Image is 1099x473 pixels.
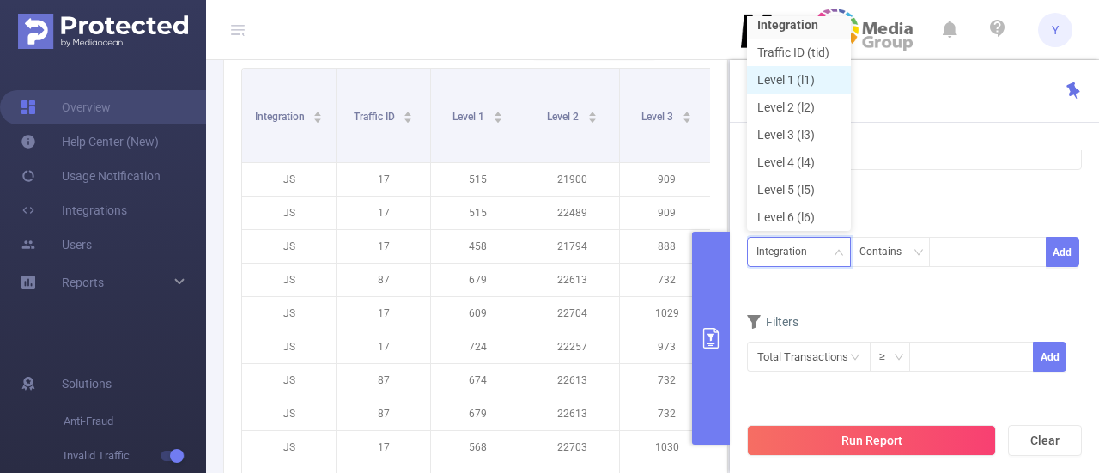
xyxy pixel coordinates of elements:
[242,197,336,229] p: JS
[525,431,619,464] p: 22703
[255,111,307,123] span: Integration
[747,315,798,329] span: Filters
[431,197,525,229] p: 515
[242,397,336,430] p: JS
[242,163,336,196] p: JS
[914,247,924,259] i: icon: down
[431,364,525,397] p: 674
[525,297,619,330] p: 22704
[337,230,430,263] p: 17
[587,109,597,114] i: icon: caret-up
[547,111,581,123] span: Level 2
[337,397,430,430] p: 87
[620,330,713,363] p: 973
[452,111,487,123] span: Level 1
[620,431,713,464] p: 1030
[21,159,161,193] a: Usage Notification
[337,364,430,397] p: 87
[493,116,502,121] i: icon: caret-down
[18,14,188,49] img: Protected Media
[756,238,819,266] div: Integration
[747,121,851,149] li: Level 3 (l3)
[493,109,503,119] div: Sort
[431,330,525,363] p: 724
[1052,13,1059,47] span: Y
[682,109,691,114] i: icon: caret-up
[620,264,713,296] p: 732
[859,238,914,266] div: Contains
[21,90,111,124] a: Overview
[242,297,336,330] p: JS
[431,230,525,263] p: 458
[431,264,525,296] p: 679
[242,431,336,464] p: JS
[64,404,206,439] span: Anti-Fraud
[747,94,851,121] li: Level 2 (l2)
[682,109,692,119] div: Sort
[337,264,430,296] p: 87
[747,425,996,456] button: Run Report
[620,163,713,196] p: 909
[525,163,619,196] p: 21900
[354,111,398,123] span: Traffic ID
[313,116,323,121] i: icon: caret-down
[431,431,525,464] p: 568
[525,397,619,430] p: 22613
[1008,425,1082,456] button: Clear
[403,109,413,119] div: Sort
[525,264,619,296] p: 22613
[337,330,430,363] p: 17
[404,109,413,114] i: icon: caret-up
[747,66,851,94] li: Level 1 (l1)
[337,431,430,464] p: 17
[313,109,323,114] i: icon: caret-up
[747,11,851,39] li: Integration
[21,193,127,227] a: Integrations
[313,109,323,119] div: Sort
[525,230,619,263] p: 21794
[242,264,336,296] p: JS
[587,109,598,119] div: Sort
[242,230,336,263] p: JS
[21,227,92,262] a: Users
[894,352,904,364] i: icon: down
[587,116,597,121] i: icon: caret-down
[620,297,713,330] p: 1029
[525,364,619,397] p: 22613
[620,364,713,397] p: 732
[1033,342,1066,372] button: Add
[525,197,619,229] p: 22489
[337,297,430,330] p: 17
[525,330,619,363] p: 22257
[682,116,691,121] i: icon: caret-down
[747,176,851,203] li: Level 5 (l5)
[62,265,104,300] a: Reports
[879,343,897,371] div: ≥
[21,124,159,159] a: Help Center (New)
[747,203,851,231] li: Level 6 (l6)
[431,163,525,196] p: 515
[62,367,112,401] span: Solutions
[337,163,430,196] p: 17
[431,397,525,430] p: 679
[641,111,676,123] span: Level 3
[1046,237,1079,267] button: Add
[620,197,713,229] p: 909
[747,39,851,66] li: Traffic ID (tid)
[431,297,525,330] p: 609
[493,109,502,114] i: icon: caret-up
[62,276,104,289] span: Reports
[242,364,336,397] p: JS
[337,197,430,229] p: 17
[64,439,206,473] span: Invalid Traffic
[242,330,336,363] p: JS
[834,247,844,259] i: icon: down
[404,116,413,121] i: icon: caret-down
[620,230,713,263] p: 888
[620,397,713,430] p: 732
[747,149,851,176] li: Level 4 (l4)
